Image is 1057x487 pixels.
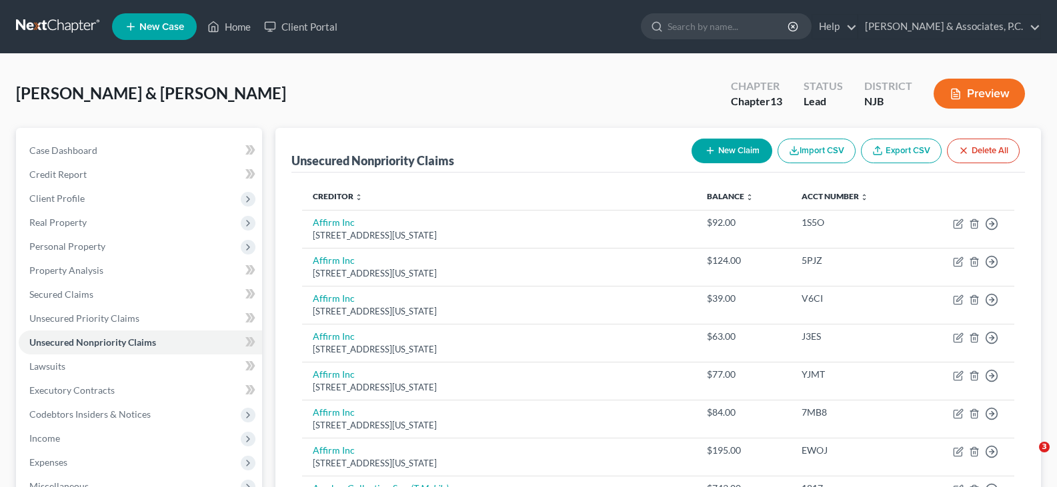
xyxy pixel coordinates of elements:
[802,292,903,305] div: V6CI
[860,193,868,201] i: unfold_more
[864,94,912,109] div: NJB
[29,384,115,396] span: Executory Contracts
[313,343,685,356] div: [STREET_ADDRESS][US_STATE]
[313,330,355,342] a: Affirm Inc
[29,217,87,228] span: Real Property
[19,378,262,402] a: Executory Contracts
[313,292,355,304] a: Affirm Inc
[19,306,262,330] a: Unsecured Priority Claims
[29,241,105,252] span: Personal Property
[802,191,868,201] a: Acct Number unfold_more
[291,153,454,169] div: Unsecured Nonpriority Claims
[804,94,843,109] div: Lead
[802,254,903,267] div: 5PJZ
[804,79,843,94] div: Status
[668,14,790,39] input: Search by name...
[29,145,97,156] span: Case Dashboard
[864,79,912,94] div: District
[19,258,262,282] a: Property Analysis
[812,15,857,39] a: Help
[313,217,355,228] a: Affirm Inc
[802,368,903,381] div: YJMT
[778,139,856,163] button: Import CSV
[313,457,685,470] div: [STREET_ADDRESS][US_STATE]
[29,432,60,444] span: Income
[313,191,363,201] a: Creditor unfold_more
[29,456,67,468] span: Expenses
[746,193,754,201] i: unfold_more
[934,79,1025,109] button: Preview
[858,15,1040,39] a: [PERSON_NAME] & Associates, P.C.
[313,381,685,394] div: [STREET_ADDRESS][US_STATE]
[707,406,780,419] div: $84.00
[29,408,151,420] span: Codebtors Insiders & Notices
[355,193,363,201] i: unfold_more
[802,444,903,457] div: EWOJ
[313,229,685,242] div: [STREET_ADDRESS][US_STATE]
[692,139,772,163] button: New Claim
[802,406,903,419] div: 7MB8
[29,193,85,204] span: Client Profile
[707,254,780,267] div: $124.00
[313,305,685,318] div: [STREET_ADDRESS][US_STATE]
[19,330,262,354] a: Unsecured Nonpriority Claims
[707,216,780,229] div: $92.00
[1039,442,1050,452] span: 3
[257,15,344,39] a: Client Portal
[139,22,184,32] span: New Case
[802,216,903,229] div: 1S5O
[947,139,1020,163] button: Delete All
[731,79,782,94] div: Chapter
[802,330,903,343] div: J3ES
[16,83,286,103] span: [PERSON_NAME] & [PERSON_NAME]
[707,368,780,381] div: $77.00
[29,336,156,348] span: Unsecured Nonpriority Claims
[29,312,139,324] span: Unsecured Priority Claims
[29,360,65,372] span: Lawsuits
[313,254,355,266] a: Affirm Inc
[313,368,355,380] a: Affirm Inc
[19,282,262,306] a: Secured Claims
[731,94,782,109] div: Chapter
[201,15,257,39] a: Home
[313,444,355,456] a: Affirm Inc
[19,163,262,187] a: Credit Report
[29,264,103,276] span: Property Analysis
[313,419,685,432] div: [STREET_ADDRESS][US_STATE]
[770,95,782,107] span: 13
[19,139,262,163] a: Case Dashboard
[313,267,685,280] div: [STREET_ADDRESS][US_STATE]
[313,406,355,418] a: Affirm Inc
[707,330,780,343] div: $63.00
[707,444,780,457] div: $195.00
[29,288,93,300] span: Secured Claims
[29,169,87,180] span: Credit Report
[19,354,262,378] a: Lawsuits
[1012,442,1044,474] iframe: Intercom live chat
[707,191,754,201] a: Balance unfold_more
[861,139,942,163] a: Export CSV
[707,292,780,305] div: $39.00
